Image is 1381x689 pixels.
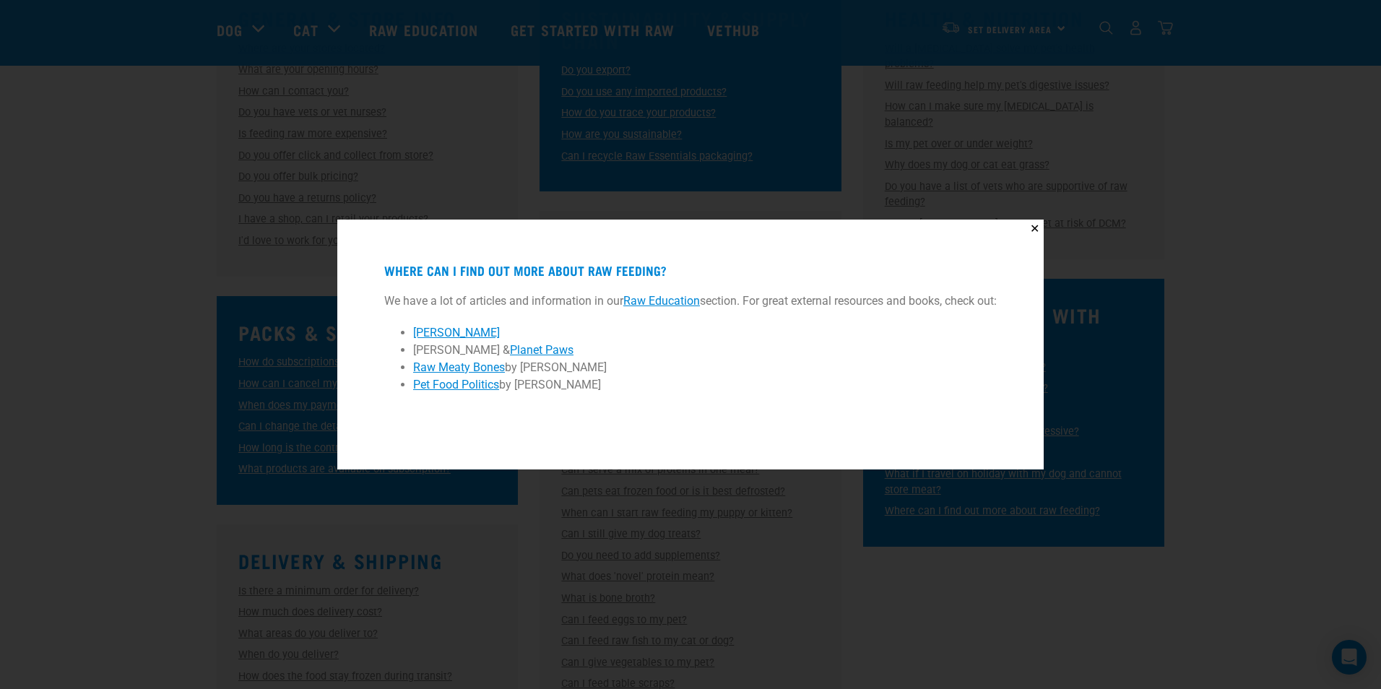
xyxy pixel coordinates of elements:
h4: Where can I find out more about raw feeding? [384,264,997,278]
li: [PERSON_NAME] & [413,342,968,359]
li: by [PERSON_NAME] [413,359,968,376]
a: Pet Food Politics [413,378,499,391]
a: Raw Meaty Bones [413,360,505,374]
a: [PERSON_NAME] [413,326,500,339]
button: Close [1026,220,1044,238]
li: by [PERSON_NAME] [413,376,968,394]
a: Planet Paws [510,343,573,357]
p: We have a lot of articles and information in our section. For great external resources and books,... [384,292,997,310]
a: Raw Education [623,294,700,308]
